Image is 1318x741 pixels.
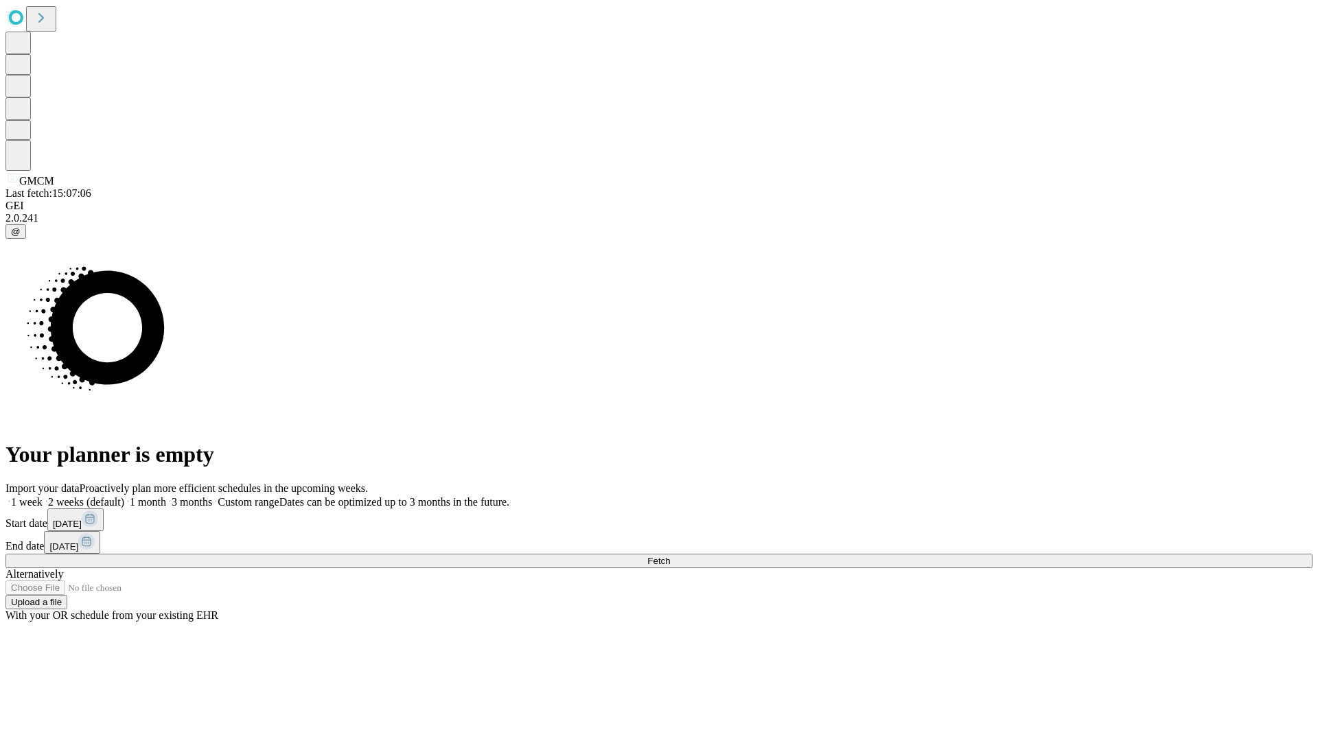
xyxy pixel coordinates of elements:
[172,496,212,508] span: 3 months
[19,175,54,187] span: GMCM
[279,496,509,508] span: Dates can be optimized up to 3 months in the future.
[5,224,26,239] button: @
[11,226,21,237] span: @
[5,200,1313,212] div: GEI
[218,496,279,508] span: Custom range
[80,482,368,494] span: Proactively plan more efficient schedules in the upcoming weeks.
[44,531,100,554] button: [DATE]
[5,609,218,621] span: With your OR schedule from your existing EHR
[5,212,1313,224] div: 2.0.241
[47,508,104,531] button: [DATE]
[130,496,166,508] span: 1 month
[5,508,1313,531] div: Start date
[49,541,78,552] span: [DATE]
[48,496,124,508] span: 2 weeks (default)
[11,496,43,508] span: 1 week
[5,442,1313,467] h1: Your planner is empty
[5,595,67,609] button: Upload a file
[5,568,63,580] span: Alternatively
[53,519,82,529] span: [DATE]
[5,187,91,199] span: Last fetch: 15:07:06
[5,531,1313,554] div: End date
[5,554,1313,568] button: Fetch
[647,556,670,566] span: Fetch
[5,482,80,494] span: Import your data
